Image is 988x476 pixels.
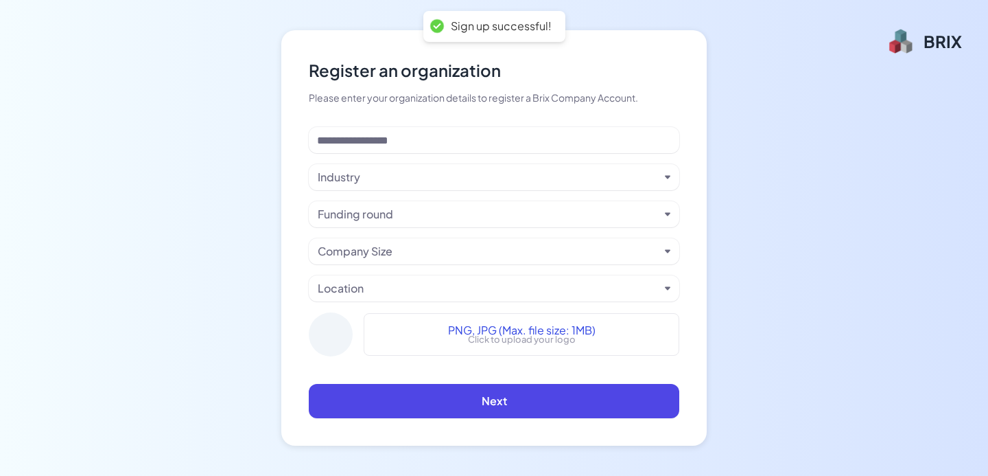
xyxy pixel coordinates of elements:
[318,206,393,223] div: Funding round
[924,30,962,52] div: BRIX
[309,91,679,105] div: Please enter your organization details to register a Brix Company Account.
[309,58,679,82] div: Register an organization
[451,19,552,34] div: Sign up successful!
[468,333,576,347] p: Click to upload your logo
[318,169,659,185] button: Industry
[448,322,596,339] span: PNG, JPG (Max. file size: 1MB)
[318,280,659,297] button: Location
[318,243,659,260] button: Company Size
[309,384,679,418] button: Next
[482,394,507,408] span: Next
[318,206,659,223] button: Funding round
[318,280,364,297] div: Location
[318,169,360,185] div: Industry
[318,243,392,260] div: Company Size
